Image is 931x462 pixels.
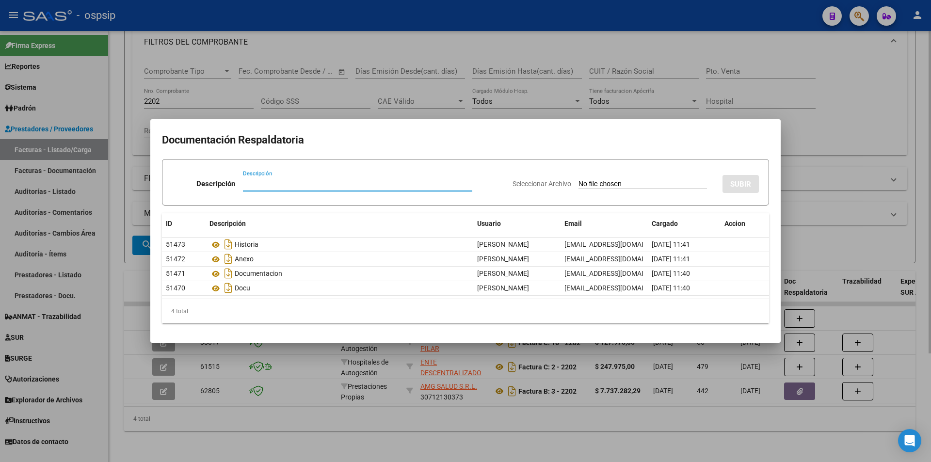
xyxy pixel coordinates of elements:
div: Documentacion [209,266,469,281]
span: 51471 [166,270,185,277]
div: Open Intercom Messenger [898,429,921,452]
span: Cargado [652,220,678,227]
span: [DATE] 11:40 [652,270,690,277]
div: Historia [209,237,469,252]
span: [DATE] 11:41 [652,255,690,263]
span: [DATE] 11:40 [652,284,690,292]
span: [PERSON_NAME] [477,240,529,248]
span: [EMAIL_ADDRESS][DOMAIN_NAME] [564,284,672,292]
span: Descripción [209,220,246,227]
datatable-header-cell: Usuario [473,213,561,234]
span: Seleccionar Archivo [513,180,571,188]
span: [EMAIL_ADDRESS][DOMAIN_NAME] [564,240,672,248]
span: Usuario [477,220,501,227]
p: Descripción [196,178,235,190]
div: 4 total [162,299,769,323]
i: Descargar documento [222,237,235,252]
span: [EMAIL_ADDRESS][DOMAIN_NAME] [564,270,672,277]
datatable-header-cell: Descripción [206,213,473,234]
i: Descargar documento [222,251,235,267]
span: Email [564,220,582,227]
button: SUBIR [722,175,759,193]
h2: Documentación Respaldatoria [162,131,769,149]
span: 51472 [166,255,185,263]
div: Docu [209,280,469,296]
span: Accion [724,220,745,227]
span: 51470 [166,284,185,292]
datatable-header-cell: Accion [721,213,769,234]
span: [EMAIL_ADDRESS][DOMAIN_NAME] [564,255,672,263]
span: 51473 [166,240,185,248]
div: Anexo [209,251,469,267]
datatable-header-cell: Cargado [648,213,721,234]
i: Descargar documento [222,266,235,281]
datatable-header-cell: ID [162,213,206,234]
span: SUBIR [730,180,751,189]
span: ID [166,220,172,227]
i: Descargar documento [222,280,235,296]
span: [PERSON_NAME] [477,270,529,277]
datatable-header-cell: Email [561,213,648,234]
span: [PERSON_NAME] [477,255,529,263]
span: [PERSON_NAME] [477,284,529,292]
span: [DATE] 11:41 [652,240,690,248]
